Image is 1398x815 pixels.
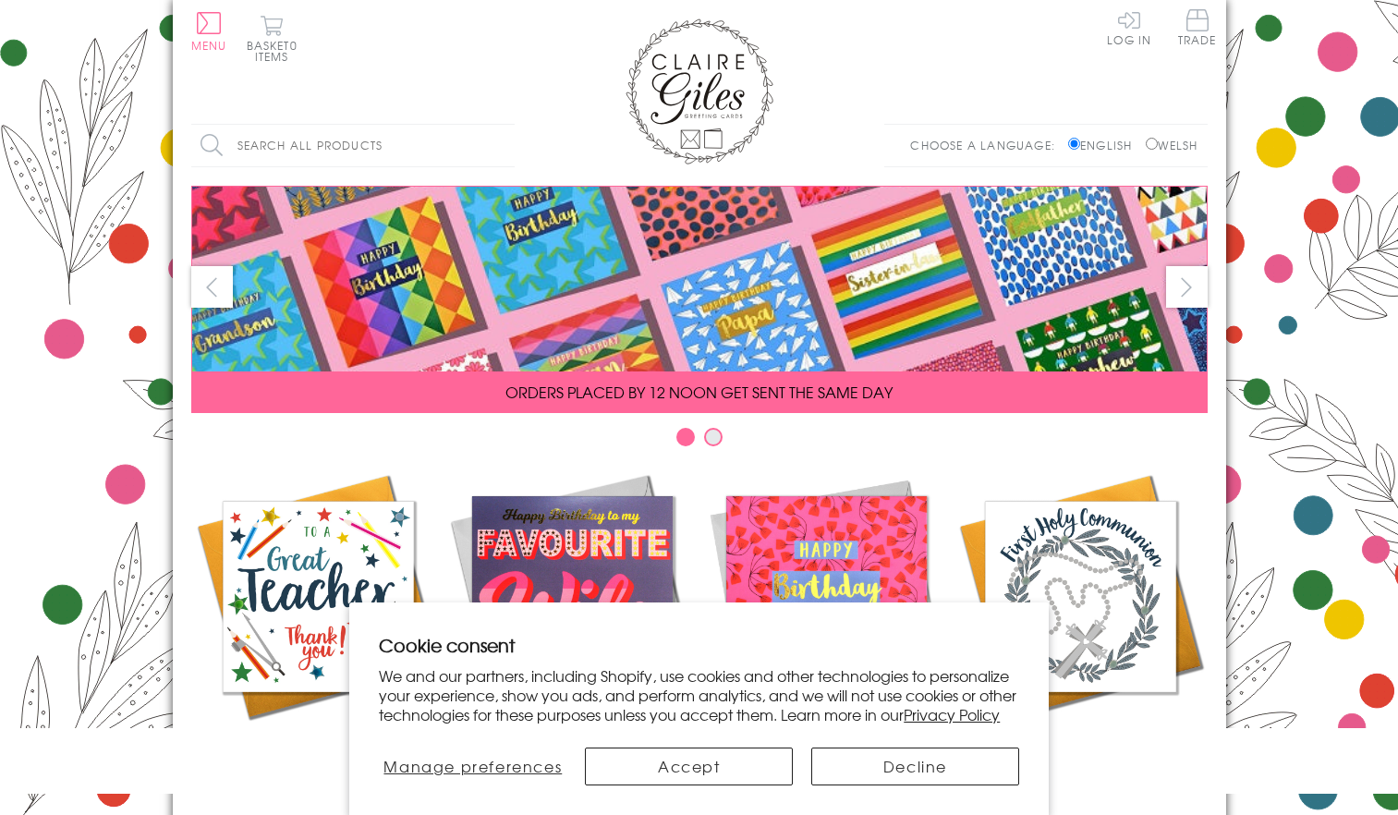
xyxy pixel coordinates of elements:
[585,748,793,785] button: Accept
[1178,9,1217,49] a: Trade
[954,469,1208,782] a: Communion and Confirmation
[904,703,1000,725] a: Privacy Policy
[379,748,566,785] button: Manage preferences
[910,137,1064,153] p: Choose a language:
[191,125,515,166] input: Search all products
[1107,9,1151,45] a: Log In
[383,755,562,777] span: Manage preferences
[1068,138,1080,150] input: English
[191,427,1208,456] div: Carousel Pagination
[191,12,227,51] button: Menu
[811,748,1019,785] button: Decline
[1178,9,1217,45] span: Trade
[445,469,699,760] a: New Releases
[191,37,227,54] span: Menu
[1146,138,1158,150] input: Welsh
[379,666,1019,724] p: We and our partners, including Shopify, use cookies and other technologies to personalize your ex...
[379,632,1019,658] h2: Cookie consent
[699,469,954,760] a: Birthdays
[496,125,515,166] input: Search
[704,428,723,446] button: Carousel Page 2
[191,469,445,760] a: Academic
[1068,137,1141,153] label: English
[1166,266,1208,308] button: next
[505,381,893,403] span: ORDERS PLACED BY 12 NOON GET SENT THE SAME DAY
[255,37,298,65] span: 0 items
[1146,137,1198,153] label: Welsh
[191,266,233,308] button: prev
[626,18,773,164] img: Claire Giles Greetings Cards
[247,15,298,62] button: Basket0 items
[676,428,695,446] button: Carousel Page 1 (Current Slide)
